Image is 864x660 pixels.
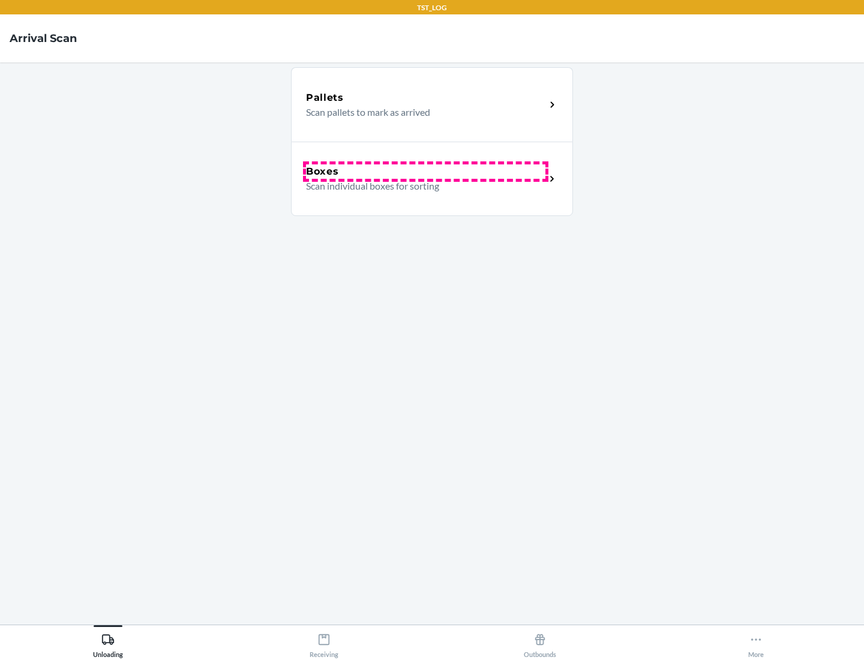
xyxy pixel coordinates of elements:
[93,628,123,658] div: Unloading
[10,31,77,46] h4: Arrival Scan
[306,179,536,193] p: Scan individual boxes for sorting
[648,625,864,658] button: More
[310,628,338,658] div: Receiving
[291,142,573,216] a: BoxesScan individual boxes for sorting
[306,164,339,179] h5: Boxes
[306,91,344,105] h5: Pallets
[306,105,536,119] p: Scan pallets to mark as arrived
[417,2,447,13] p: TST_LOG
[291,67,573,142] a: PalletsScan pallets to mark as arrived
[524,628,556,658] div: Outbounds
[432,625,648,658] button: Outbounds
[216,625,432,658] button: Receiving
[748,628,764,658] div: More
